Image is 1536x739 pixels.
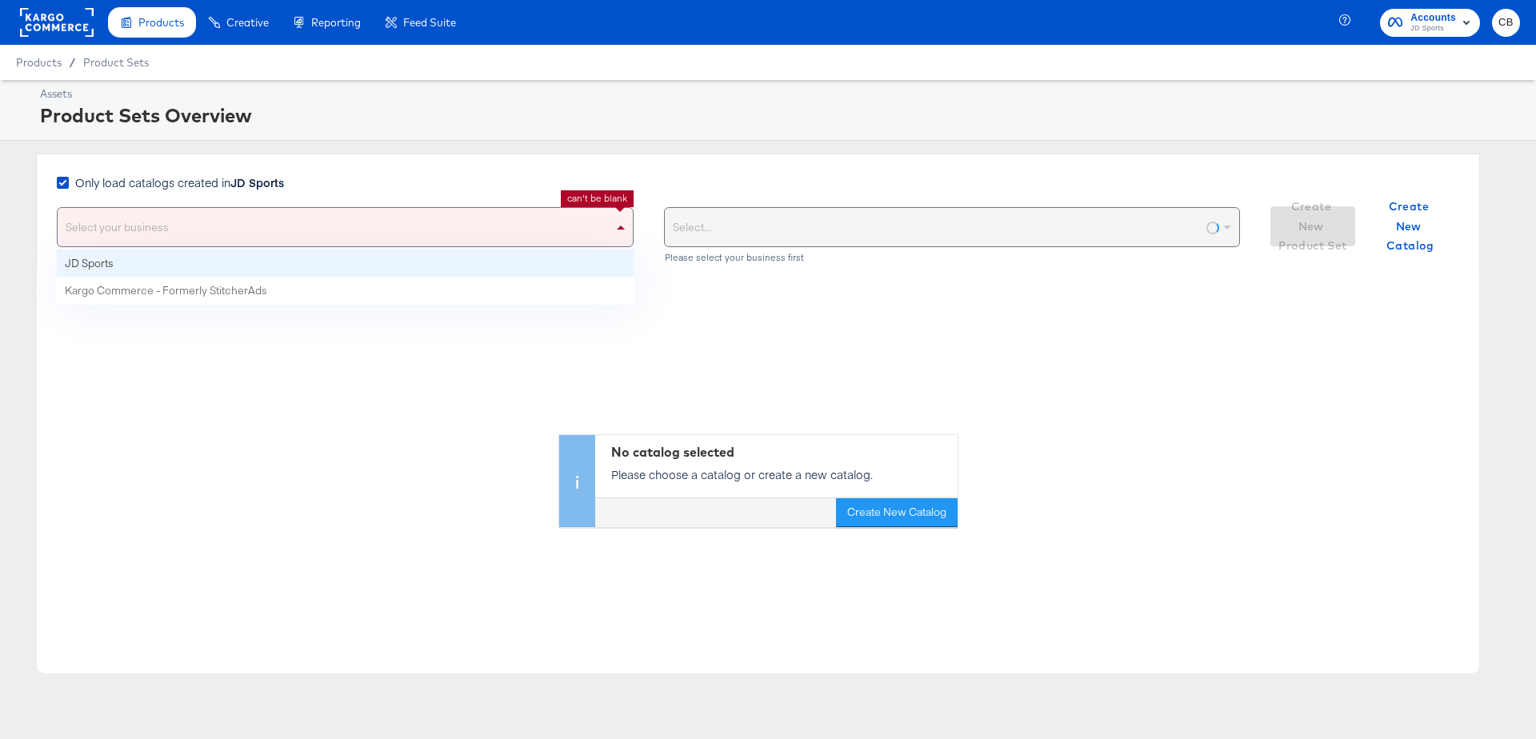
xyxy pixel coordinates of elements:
span: Products [16,56,62,69]
span: Create New Catalog [1374,197,1446,256]
span: Creative [226,16,269,29]
li: can't be blank [567,192,627,205]
strong: JD Sports [230,174,284,190]
span: Feed Suite [403,16,456,29]
a: Product Sets [83,56,149,69]
div: Kargo Commerce - Formerly StitcherAds [57,277,634,305]
span: CB [1498,14,1514,32]
div: Assets [40,86,1516,102]
button: Create New Catalog [836,498,958,527]
div: No catalog selected [611,443,950,461]
p: Please choose a catalog or create a new catalog. [611,466,950,482]
span: Only load catalogs created in [75,174,284,190]
div: Please select your business first [664,252,1241,263]
div: Select your business [58,208,633,246]
div: JD Sports [57,250,634,278]
div: JD Sports [65,256,626,271]
span: JD Sports [1410,22,1456,35]
span: / [62,56,83,69]
div: Kargo Commerce - Formerly StitcherAds [65,283,626,298]
span: Reporting [311,16,361,29]
span: Accounts [1410,10,1456,26]
button: CB [1492,9,1520,37]
div: Product Sets Overview [40,102,1516,129]
button: Create New Catalog [1368,206,1453,246]
span: Products [138,16,184,29]
button: AccountsJD Sports [1380,9,1480,37]
div: Select... [665,208,1240,246]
